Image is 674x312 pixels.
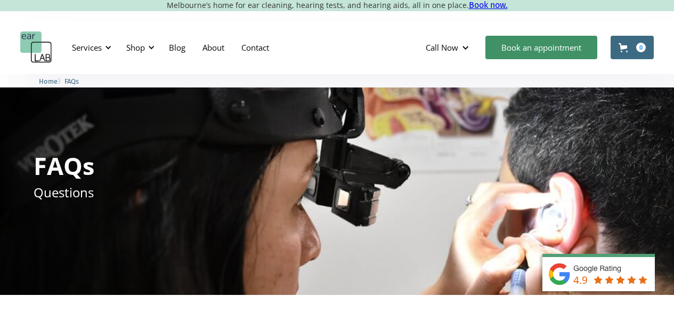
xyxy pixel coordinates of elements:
[417,31,480,63] div: Call Now
[34,183,94,202] p: Questions
[160,32,194,63] a: Blog
[39,76,64,87] li: 〉
[233,32,278,63] a: Contact
[426,42,458,53] div: Call Now
[611,36,654,59] a: Open cart
[34,154,94,178] h1: FAQs
[485,36,597,59] a: Book an appointment
[20,31,52,63] a: home
[39,77,58,85] span: Home
[39,76,58,86] a: Home
[64,77,79,85] span: FAQs
[636,43,646,52] div: 0
[194,32,233,63] a: About
[126,42,145,53] div: Shop
[66,31,115,63] div: Services
[72,42,102,53] div: Services
[64,76,79,86] a: FAQs
[120,31,158,63] div: Shop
